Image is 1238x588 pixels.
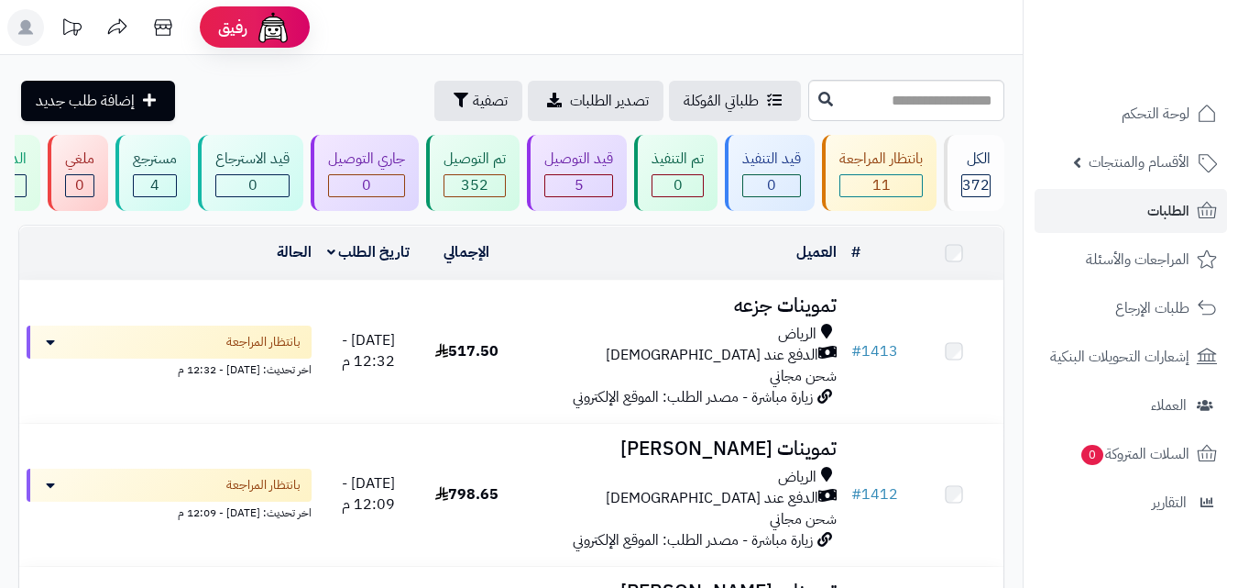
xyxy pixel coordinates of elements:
span: شحن مجاني [770,508,837,530]
span: الرياض [778,324,816,345]
div: بانتظار المراجعة [839,149,923,170]
a: قيد التوصيل 5 [523,135,630,211]
a: #1413 [851,340,898,362]
span: 0 [674,174,683,196]
span: الدفع عند [DEMOGRAPHIC_DATA] [606,488,818,509]
a: تم التوصيل 352 [422,135,523,211]
span: 0 [362,174,371,196]
span: الدفع عند [DEMOGRAPHIC_DATA] [606,345,818,366]
span: التقارير [1152,490,1187,516]
a: طلباتي المُوكلة [669,81,801,121]
div: 0 [329,175,404,196]
button: تصفية [434,81,522,121]
div: تم التنفيذ [652,149,704,170]
span: 4 [150,174,159,196]
a: لوحة التحكم [1035,92,1227,136]
span: تصدير الطلبات [570,90,649,112]
div: قيد التوصيل [544,149,613,170]
span: الأقسام والمنتجات [1089,150,1189,175]
div: الكل [961,149,991,170]
a: العملاء [1035,383,1227,427]
a: المراجعات والأسئلة [1035,238,1227,282]
a: الإجمالي [444,241,489,263]
div: 0 [652,175,703,196]
div: 0 [743,175,800,196]
span: رفيق [218,17,247,39]
span: [DATE] - 12:09 م [342,472,395,516]
span: تصفية [473,90,508,112]
a: العميل [796,241,837,263]
span: طلبات الإرجاع [1115,295,1189,321]
a: تاريخ الطلب [327,241,411,263]
span: 5 [575,174,584,196]
span: 517.50 [435,340,498,362]
div: تم التوصيل [444,149,506,170]
div: 352 [444,175,505,196]
span: لوحة التحكم [1122,101,1189,127]
div: 0 [216,175,289,196]
a: تم التنفيذ 0 [630,135,721,211]
a: بانتظار المراجعة 11 [818,135,940,211]
span: 352 [461,174,488,196]
div: 5 [545,175,612,196]
div: 4 [134,175,176,196]
span: السلات المتروكة [1079,441,1189,467]
span: المراجعات والأسئلة [1086,247,1189,272]
div: اخر تحديث: [DATE] - 12:32 م [27,359,312,378]
a: طلبات الإرجاع [1035,286,1227,330]
span: زيارة مباشرة - مصدر الطلب: الموقع الإلكتروني [573,529,813,551]
div: 0 [66,175,93,196]
span: # [851,483,861,505]
span: 0 [75,174,84,196]
div: ملغي [65,149,94,170]
a: الكل372 [940,135,1008,211]
a: السلات المتروكة0 [1035,432,1227,476]
span: طلباتي المُوكلة [684,90,759,112]
a: الطلبات [1035,189,1227,233]
span: 11 [872,174,891,196]
a: إضافة طلب جديد [21,81,175,121]
img: ai-face.png [255,9,291,46]
div: قيد الاسترجاع [215,149,290,170]
span: الرياض [778,467,816,488]
div: مسترجع [133,149,177,170]
span: زيارة مباشرة - مصدر الطلب: الموقع الإلكتروني [573,386,813,408]
h3: تموينات جزعه [523,295,837,316]
h3: تموينات [PERSON_NAME] [523,438,837,460]
span: 372 [962,174,990,196]
div: جاري التوصيل [328,149,405,170]
span: # [851,340,861,362]
span: العملاء [1151,393,1187,418]
span: 0 [767,174,776,196]
a: مسترجع 4 [112,135,194,211]
span: إضافة طلب جديد [36,90,135,112]
a: # [851,241,860,263]
span: إشعارات التحويلات البنكية [1050,344,1189,370]
span: 798.65 [435,483,498,505]
a: إشعارات التحويلات البنكية [1035,335,1227,379]
span: شحن مجاني [770,365,837,387]
a: #1412 [851,483,898,505]
a: ملغي 0 [44,135,112,211]
a: جاري التوصيل 0 [307,135,422,211]
div: 11 [840,175,922,196]
span: 0 [1081,445,1103,465]
span: 0 [248,174,257,196]
a: تحديثات المنصة [49,9,94,50]
a: قيد الاسترجاع 0 [194,135,307,211]
span: [DATE] - 12:32 م [342,329,395,372]
div: قيد التنفيذ [742,149,801,170]
a: قيد التنفيذ 0 [721,135,818,211]
span: الطلبات [1147,198,1189,224]
a: الحالة [277,241,312,263]
span: بانتظار المراجعة [226,333,301,351]
a: التقارير [1035,481,1227,525]
span: بانتظار المراجعة [226,476,301,494]
a: تصدير الطلبات [528,81,663,121]
div: اخر تحديث: [DATE] - 12:09 م [27,502,312,521]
